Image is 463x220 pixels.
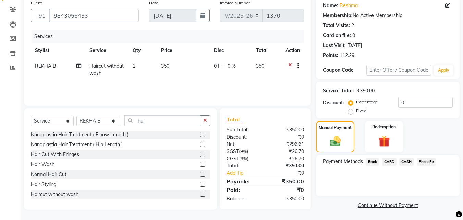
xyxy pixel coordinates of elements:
div: ₹350.00 [357,87,375,94]
div: Normal Hair Cut [31,171,66,178]
span: CASH [399,158,414,166]
span: CARD [382,158,397,166]
span: SGST [227,148,239,154]
th: Disc [210,43,252,58]
div: Nanoplastia Hair Treatment ( Hip Length ) [31,141,123,148]
a: Continue Without Payment [317,202,458,209]
div: Discount: [221,134,265,141]
span: 9% [241,156,247,161]
div: Membership: [323,12,353,19]
div: Name: [323,2,338,9]
div: Paid: [221,186,265,194]
div: ₹350.00 [265,177,309,185]
div: 112.29 [340,52,354,59]
th: Qty [129,43,157,58]
th: Price [157,43,210,58]
th: Action [281,43,304,58]
a: Add Tip [221,170,272,177]
label: Redemption [372,124,396,130]
div: Service Total: [323,87,354,94]
div: ₹0 [265,186,309,194]
button: +91 [31,9,50,22]
div: 0 [352,32,355,39]
label: Fixed [356,108,366,114]
div: Total: [221,162,265,170]
div: Card on file: [323,32,351,39]
span: 0 % [228,62,236,70]
button: Apply [434,65,453,76]
div: 2 [351,22,354,29]
div: Last Visit: [323,42,346,49]
span: Bank [366,158,379,166]
label: Manual Payment [319,125,352,131]
div: ₹296.61 [265,141,309,148]
span: Payment Methods [323,158,363,165]
th: Service [85,43,128,58]
input: Search by Name/Mobile/Email/Code [49,9,139,22]
div: ₹26.70 [265,155,309,162]
div: ( ) [221,155,265,162]
div: ₹26.70 [265,148,309,155]
div: Services [32,30,309,43]
div: Sub Total: [221,126,265,134]
span: 1 [133,63,135,69]
span: REKHA B [35,63,56,69]
th: Total [252,43,282,58]
div: Net: [221,141,265,148]
div: ₹0 [265,134,309,141]
span: CGST [227,155,239,162]
span: Haircut without wash [89,63,124,76]
span: 0 F [214,62,221,70]
div: Hair Cut With Fringes [31,151,79,158]
span: 350 [161,63,169,69]
div: ₹350.00 [265,195,309,202]
div: Haircut without wash [31,191,78,198]
div: Hair Wash [31,161,54,168]
div: [DATE] [347,42,362,49]
span: 350 [256,63,264,69]
img: _cash.svg [327,135,344,147]
div: Points: [323,52,338,59]
div: Hair Styling [31,181,56,188]
div: ₹350.00 [265,126,309,134]
input: Enter Offer / Coupon Code [366,65,431,76]
div: ₹0 [273,170,309,177]
div: Balance : [221,195,265,202]
div: Coupon Code [323,67,366,74]
div: No Active Membership [323,12,453,19]
div: ₹350.00 [265,162,309,170]
span: | [223,62,225,70]
label: Percentage [356,99,378,105]
div: Discount: [323,99,344,106]
span: Total [227,116,242,123]
a: Reshma [340,2,358,9]
input: Search or Scan [124,115,200,126]
div: Total Visits: [323,22,350,29]
div: ( ) [221,148,265,155]
img: _gift.svg [375,134,393,148]
div: Payable: [221,177,265,185]
th: Stylist [31,43,85,58]
span: 9% [240,149,247,154]
div: Nanoplastia Hair Treatment ( Elbow Length ) [31,131,129,138]
span: PhonePe [417,158,436,166]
